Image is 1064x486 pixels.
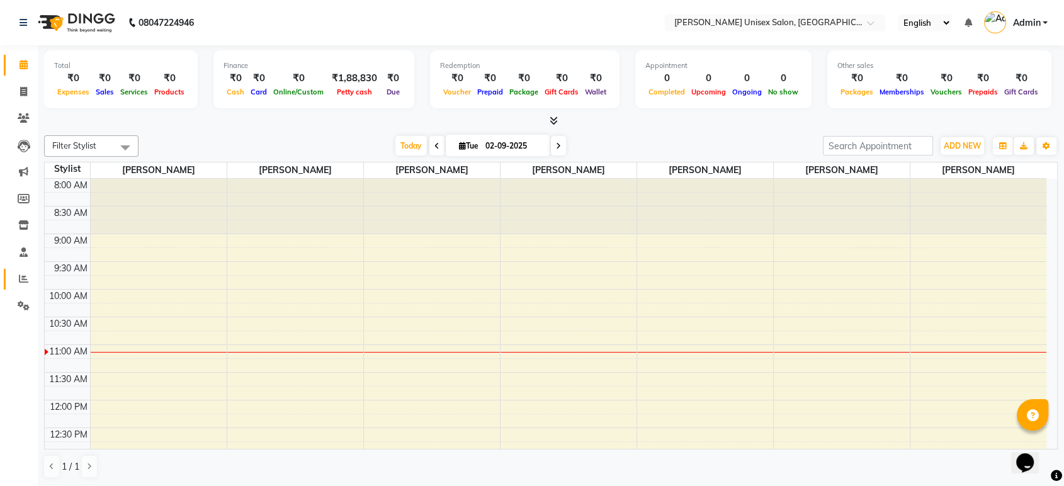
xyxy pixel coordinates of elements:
div: ₹0 [440,71,474,86]
span: Upcoming [688,88,729,96]
b: 08047224946 [139,5,194,40]
span: [PERSON_NAME] [227,162,363,178]
div: 10:00 AM [47,290,90,303]
span: Packages [837,88,876,96]
div: ₹0 [270,71,327,86]
div: ₹0 [474,71,506,86]
span: 1 / 1 [62,460,79,473]
span: [PERSON_NAME] [910,162,1047,178]
img: Admin [984,11,1006,33]
span: Completed [645,88,688,96]
span: Today [395,136,427,155]
span: Prepaid [474,88,506,96]
span: Services [117,88,151,96]
span: ADD NEW [944,141,981,150]
div: ₹0 [876,71,927,86]
div: ₹0 [382,71,404,86]
div: 8:00 AM [52,179,90,192]
div: ₹0 [582,71,609,86]
span: Due [383,88,403,96]
span: [PERSON_NAME] [91,162,227,178]
span: Filter Stylist [52,140,96,150]
div: Stylist [45,162,90,176]
div: 9:00 AM [52,234,90,247]
div: 0 [765,71,801,86]
span: Expenses [54,88,93,96]
img: logo [32,5,118,40]
div: 0 [645,71,688,86]
iframe: chat widget [1011,436,1051,473]
button: ADD NEW [941,137,984,155]
span: Wallet [582,88,609,96]
span: Gift Cards [1001,88,1041,96]
div: ₹0 [54,71,93,86]
div: Appointment [645,60,801,71]
input: 2025-09-02 [482,137,545,155]
div: 0 [688,71,729,86]
span: Cash [224,88,247,96]
span: Package [506,88,541,96]
span: Tue [456,141,482,150]
span: Card [247,88,270,96]
span: Memberships [876,88,927,96]
span: Gift Cards [541,88,582,96]
div: ₹1,88,830 [327,71,382,86]
div: 8:30 AM [52,206,90,220]
div: Other sales [837,60,1041,71]
span: Admin [1012,16,1040,30]
span: [PERSON_NAME] [637,162,773,178]
div: Redemption [440,60,609,71]
span: Vouchers [927,88,965,96]
span: Ongoing [729,88,765,96]
div: 0 [729,71,765,86]
span: Sales [93,88,117,96]
div: 12:30 PM [47,428,90,441]
span: [PERSON_NAME] [364,162,500,178]
div: Finance [224,60,404,71]
div: ₹0 [224,71,247,86]
span: [PERSON_NAME] [501,162,637,178]
span: Petty cash [334,88,375,96]
div: Total [54,60,188,71]
div: ₹0 [151,71,188,86]
span: [PERSON_NAME] [774,162,910,178]
span: Products [151,88,188,96]
div: 10:30 AM [47,317,90,331]
div: ₹0 [837,71,876,86]
span: Voucher [440,88,474,96]
div: ₹0 [965,71,1001,86]
div: ₹0 [117,71,151,86]
input: Search Appointment [823,136,933,155]
div: ₹0 [541,71,582,86]
div: ₹0 [93,71,117,86]
div: ₹0 [1001,71,1041,86]
div: ₹0 [506,71,541,86]
div: 11:00 AM [47,345,90,358]
div: 12:00 PM [47,400,90,414]
span: No show [765,88,801,96]
div: 9:30 AM [52,262,90,275]
span: Prepaids [965,88,1001,96]
div: 11:30 AM [47,373,90,386]
span: Online/Custom [270,88,327,96]
div: ₹0 [247,71,270,86]
div: ₹0 [927,71,965,86]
